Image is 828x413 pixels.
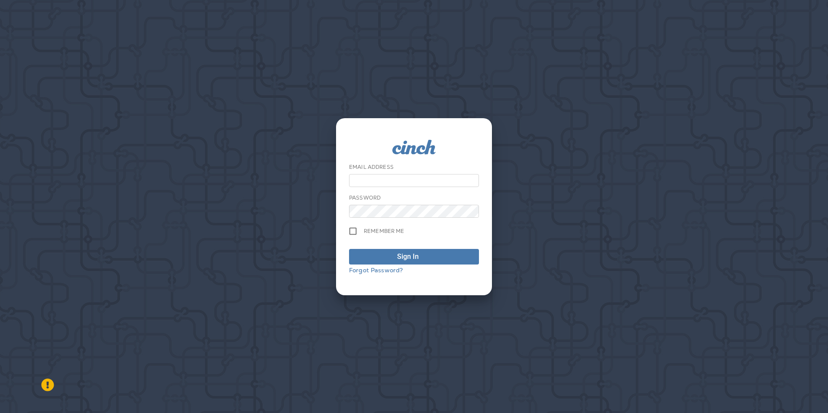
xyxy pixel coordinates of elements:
[349,249,479,265] button: Sign In
[349,266,403,274] a: Forgot Password?
[349,194,381,201] label: Password
[397,252,419,262] div: Sign In
[349,164,394,171] label: Email Address
[364,228,404,235] span: Remember me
